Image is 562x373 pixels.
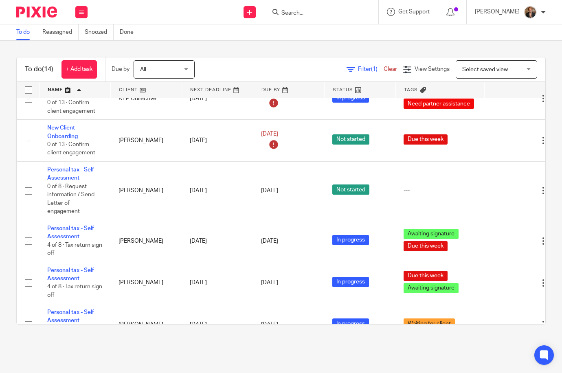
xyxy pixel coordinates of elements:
span: 4 of 8 · Tax return sign off [47,284,102,298]
span: Waiting for client [404,318,455,329]
td: [PERSON_NAME] [110,162,182,220]
span: 0 of 13 · Confirm client engagement [47,100,95,114]
span: [DATE] [261,188,278,193]
h1: To do [25,65,53,74]
span: View Settings [415,66,450,72]
span: Not started [332,184,369,195]
span: [DATE] [261,238,278,244]
div: --- [404,186,476,195]
span: Get Support [398,9,430,15]
span: [DATE] [261,280,278,286]
span: In progress [332,235,369,245]
span: Not started [332,134,369,145]
td: [DATE] [182,304,253,346]
td: [PERSON_NAME] [110,262,182,304]
input: Search [281,10,354,17]
td: [PERSON_NAME] [110,304,182,346]
a: Reassigned [42,24,79,40]
td: [DATE] [182,78,253,120]
span: Select saved view [462,67,508,72]
span: Filter [358,66,384,72]
td: [DATE] [182,220,253,262]
span: [DATE] [261,131,278,137]
span: Due this week [404,134,448,145]
img: Pixie [16,7,57,18]
a: Personal tax - Self Assessment [47,309,94,323]
a: Personal tax - Self Assessment [47,268,94,281]
span: Tags [404,88,418,92]
span: In progress [332,277,369,287]
a: Personal tax - Self Assessment [47,167,94,181]
span: 0 of 8 · Request information / Send Letter of engagement [47,184,94,215]
td: [PERSON_NAME] [110,220,182,262]
p: [PERSON_NAME] [475,8,520,16]
a: + Add task [61,60,97,79]
span: Awaiting signature [404,229,459,239]
span: All [140,67,146,72]
span: (14) [42,66,53,72]
span: Due this week [404,271,448,281]
span: Awaiting signature [404,283,459,293]
span: In progress [332,318,369,329]
td: KYP Collective [110,78,182,120]
img: WhatsApp%20Image%202025-04-23%20at%2010.20.30_16e186ec.jpg [524,6,537,19]
a: Done [120,24,140,40]
td: [DATE] [182,262,253,304]
span: 0 of 13 · Confirm client engagement [47,142,95,156]
td: [DATE] [182,162,253,220]
span: Due this week [404,241,448,251]
td: [PERSON_NAME] [110,120,182,162]
a: Snoozed [85,24,114,40]
span: 4 of 8 · Tax return sign off [47,242,102,257]
a: To do [16,24,36,40]
span: (1) [371,66,378,72]
a: Personal tax - Self Assessment [47,226,94,239]
td: [DATE] [182,120,253,162]
p: Due by [112,65,130,73]
span: [DATE] [261,322,278,327]
a: Clear [384,66,397,72]
a: New Client Onboarding [47,125,78,139]
span: Need partner assistance [404,99,474,109]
